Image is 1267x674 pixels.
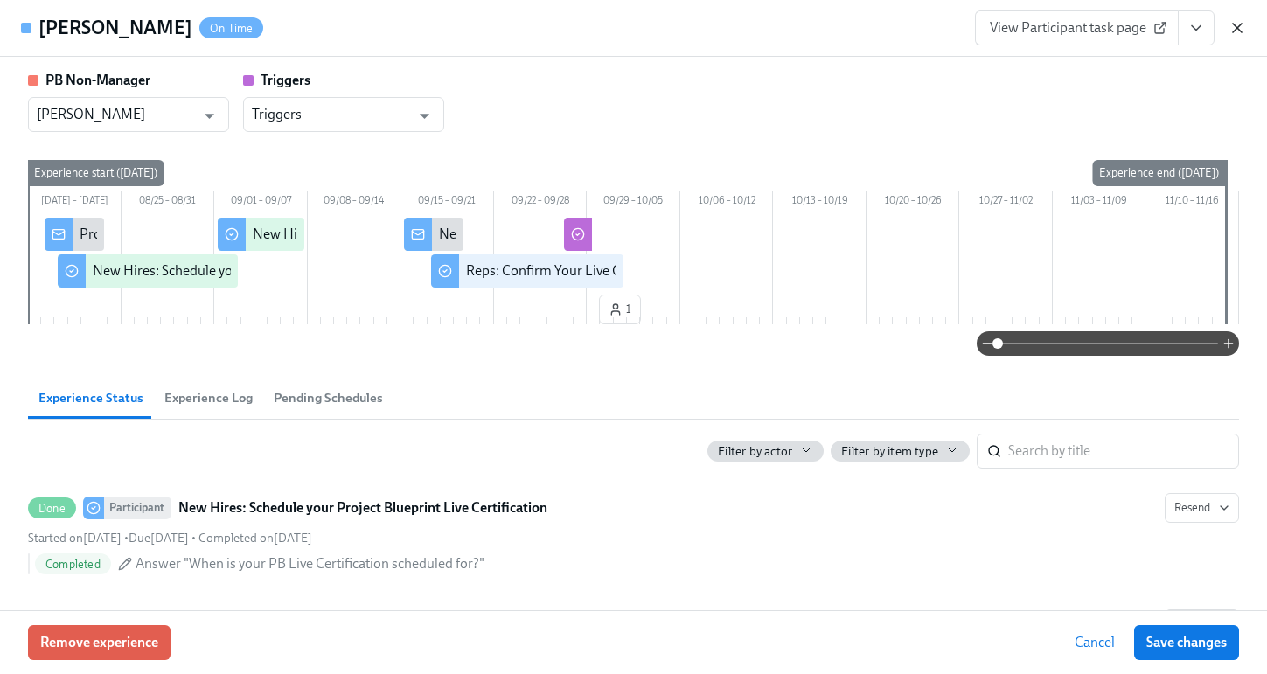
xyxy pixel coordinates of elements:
[1178,10,1215,45] button: View task page
[27,160,164,186] div: Experience start ([DATE])
[274,388,383,408] span: Pending Schedules
[494,191,588,214] div: 09/22 – 09/28
[831,441,970,462] button: Filter by item type
[199,22,263,35] span: On Time
[411,102,438,129] button: Open
[122,191,215,214] div: 08/25 – 08/31
[959,191,1053,214] div: 10/27 – 11/02
[80,225,327,244] div: Project Blueprint Certification Next Steps!
[599,295,641,324] button: 1
[28,530,312,546] div: • •
[439,225,698,244] div: New Hires: Get Ready for your PB Live Cert!
[308,191,401,214] div: 09/08 – 09/14
[28,191,122,214] div: [DATE] – [DATE]
[1174,499,1229,517] span: Resend
[261,72,310,88] strong: Triggers
[104,497,171,519] div: Participant
[1075,634,1115,651] span: Cancel
[975,10,1179,45] a: View Participant task page
[1165,493,1239,523] button: DoneParticipantNew Hires: Schedule your Project Blueprint Live CertificationStarted on[DATE] •Due...
[680,191,774,214] div: 10/06 – 10/12
[1145,191,1239,214] div: 11/10 – 11/16
[253,225,568,244] div: New Hires: Complete Your Pre-Work Account Tiering
[587,191,680,214] div: 09/29 – 10/05
[1092,160,1226,186] div: Experience end ([DATE])
[466,261,759,281] div: Reps: Confirm Your Live Certification Completion
[1146,634,1227,651] span: Save changes
[1134,625,1239,660] button: Save changes
[1008,434,1239,469] input: Search by title
[773,191,867,214] div: 10/13 – 10/19
[1053,191,1146,214] div: 11/03 – 11/09
[129,531,189,545] span: Wednesday, September 3rd 2025, 9:00 am
[178,497,547,518] strong: New Hires: Schedule your Project Blueprint Live Certification
[1165,609,1239,639] button: DoneParticipantNew Hires: Complete Your Pre-Work Account TieringReg Reps OnlyStarted on[DATE] •Du...
[45,72,150,88] strong: PB Non-Manager
[990,19,1164,37] span: View Participant task page
[40,634,158,651] span: Remove experience
[707,441,824,462] button: Filter by actor
[867,191,960,214] div: 10/20 – 10/26
[841,443,938,460] span: Filter by item type
[28,531,122,545] span: Wednesday, August 20th 2025, 4:21 pm
[28,502,76,515] span: Done
[198,531,312,545] span: Monday, August 25th 2025, 3:14 pm
[28,625,171,660] button: Remove experience
[718,443,792,460] span: Filter by actor
[400,191,494,214] div: 09/15 – 09/21
[35,558,111,571] span: Completed
[93,261,453,281] div: New Hires: Schedule your Project Blueprint Live Certification
[38,388,143,408] span: Experience Status
[196,102,223,129] button: Open
[136,554,484,573] span: Answer "When is your PB Live Certification scheduled for?"
[38,15,192,41] h4: [PERSON_NAME]
[609,301,631,318] span: 1
[214,191,308,214] div: 09/01 – 09/07
[1062,625,1127,660] button: Cancel
[164,388,253,408] span: Experience Log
